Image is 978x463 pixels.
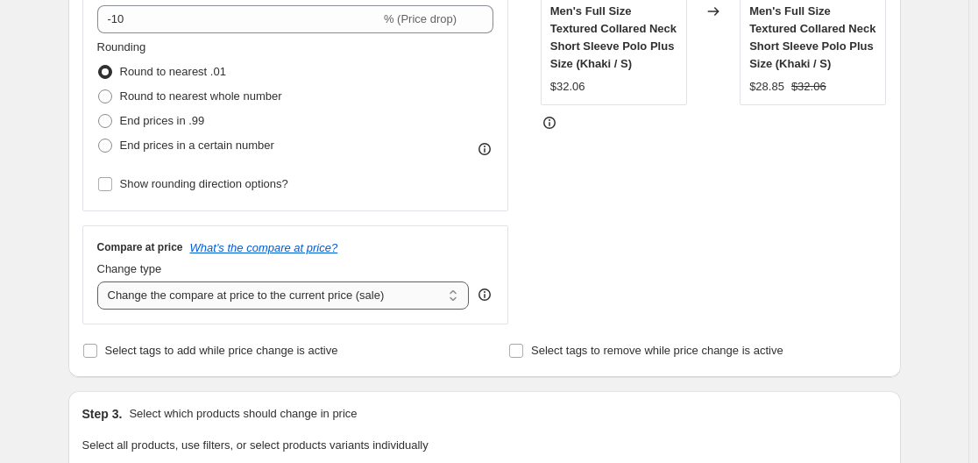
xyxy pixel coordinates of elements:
span: Select all products, use filters, or select products variants individually [82,438,429,452]
input: -15 [97,5,380,33]
span: Select tags to remove while price change is active [531,344,783,357]
p: Select which products should change in price [129,405,357,423]
span: Men's Full Size Textured Collared Neck Short Sleeve Polo Plus Size (Khaki / S) [749,4,875,70]
span: End prices in a certain number [120,139,274,152]
div: help [476,286,493,303]
h2: Step 3. [82,405,123,423]
strike: $32.06 [791,78,826,96]
span: Men's Full Size Textured Collared Neck Short Sleeve Polo Plus Size (Khaki / S) [550,4,677,70]
span: Change type [97,262,162,275]
span: Select tags to add while price change is active [105,344,338,357]
div: $28.85 [749,78,784,96]
button: What's the compare at price? [190,241,338,254]
span: Round to nearest whole number [120,89,282,103]
span: Round to nearest .01 [120,65,226,78]
span: Show rounding direction options? [120,177,288,190]
span: Rounding [97,40,146,53]
span: End prices in .99 [120,114,205,127]
span: % (Price drop) [384,12,457,25]
div: $32.06 [550,78,585,96]
h3: Compare at price [97,240,183,254]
